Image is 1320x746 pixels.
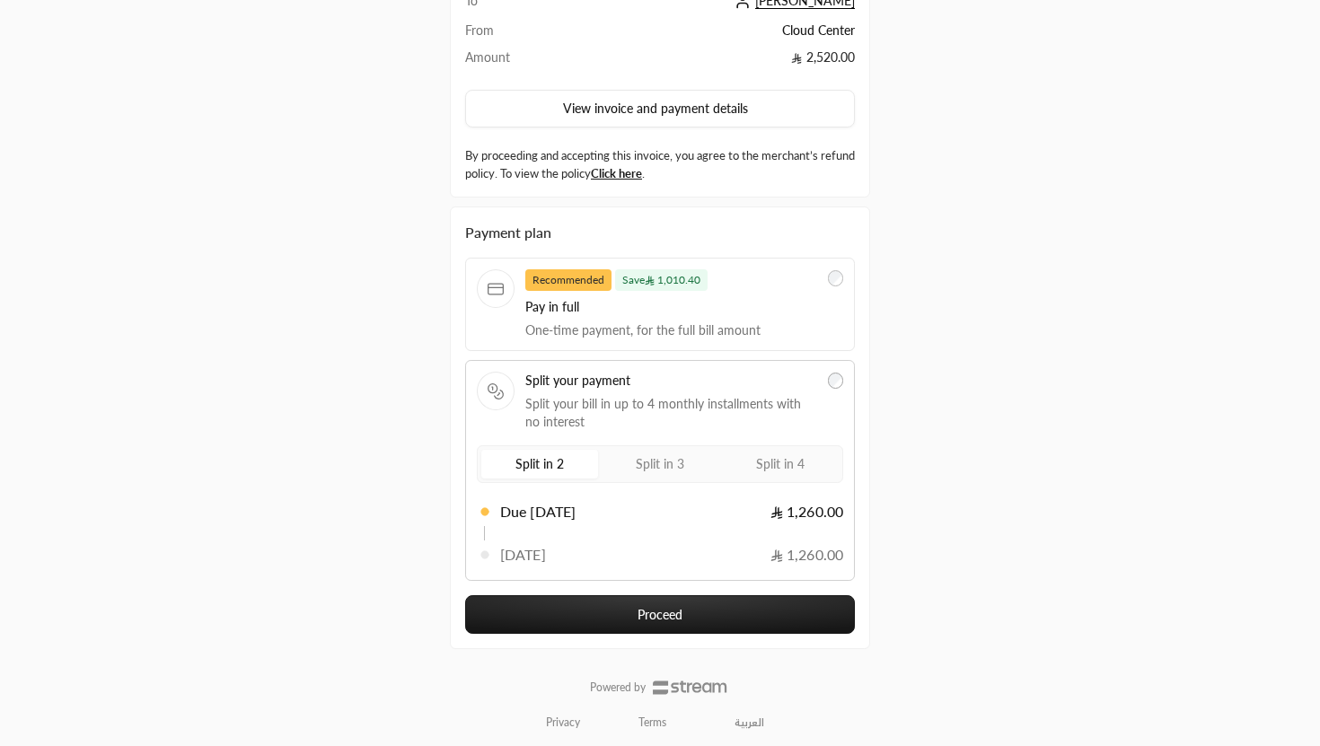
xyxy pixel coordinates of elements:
[828,270,844,286] input: RecommendedSave 1,010.40Pay in fullOne-time payment, for the full bill amount
[525,269,612,291] span: Recommended
[525,372,817,390] span: Split your payment
[828,373,844,389] input: Split your paymentSplit your bill in up to 4 monthly installments with no interest
[568,48,855,75] td: 2,520.00
[615,269,708,291] span: Save 1,010.40
[546,715,580,730] a: Privacy
[465,48,568,75] td: Amount
[525,395,817,431] span: Split your bill in up to 4 monthly installments with no interest
[638,715,666,730] a: Terms
[636,456,684,471] span: Split in 3
[500,544,546,566] span: [DATE]
[770,501,844,522] span: 1,260.00
[525,298,817,316] span: Pay in full
[591,166,642,180] a: Click here
[756,456,805,471] span: Split in 4
[568,22,855,48] td: Cloud Center
[590,680,646,695] p: Powered by
[725,708,774,737] a: العربية
[465,147,855,182] label: By proceeding and accepting this invoice, you agree to the merchant’s refund policy. To view the ...
[770,544,844,566] span: 1,260.00
[500,501,576,522] span: Due [DATE]
[525,321,817,339] span: One-time payment, for the full bill amount
[465,222,855,243] div: Payment plan
[465,22,568,48] td: From
[515,456,564,471] span: Split in 2
[465,595,855,634] button: Proceed
[465,90,855,127] button: View invoice and payment details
